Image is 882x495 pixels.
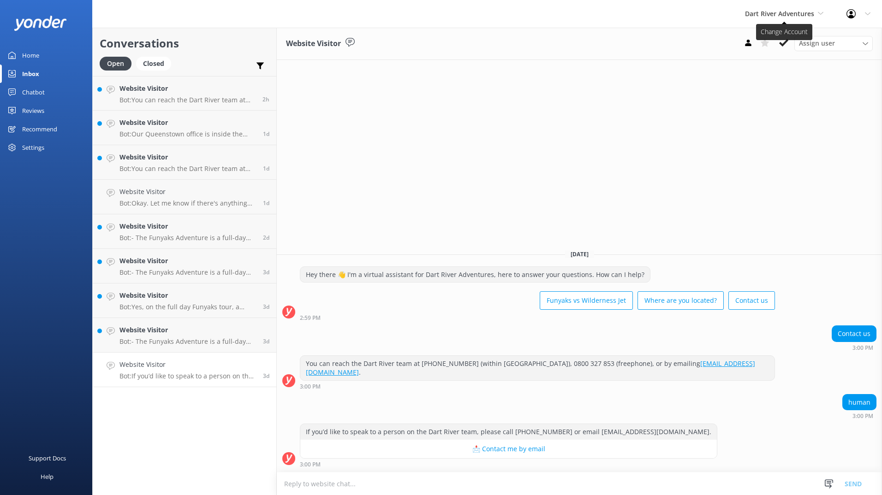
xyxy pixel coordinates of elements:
[832,326,876,342] div: Contact us
[119,118,256,128] h4: Website Visitor
[306,359,755,377] a: [EMAIL_ADDRESS][DOMAIN_NAME]
[119,303,256,311] p: Bot: Yes, on the full day Funyaks tour, a wilderness picnic lunch is included.
[93,111,276,145] a: Website VisitorBot:Our Queenstown office is inside the [GEOGRAPHIC_DATA] at [STREET_ADDRESS], whe...
[22,120,57,138] div: Recommend
[119,372,256,380] p: Bot: If you’d like to speak to a person on the Dart River team, please call [PHONE_NUMBER] or ema...
[119,359,256,370] h4: Website Visitor
[93,353,276,387] a: Website VisitorBot:If you’d like to speak to a person on the Dart River team, please call [PHONE_...
[263,199,269,207] span: Aug 29 2025 02:40pm (UTC +12:00) Pacific/Auckland
[300,384,321,389] strong: 3:00 PM
[799,38,835,48] span: Assign user
[22,46,39,65] div: Home
[22,101,44,120] div: Reviews
[263,268,269,276] span: Aug 27 2025 10:09pm (UTC +12:00) Pacific/Auckland
[852,413,873,419] strong: 3:00 PM
[300,440,717,458] button: 📩 Contact me by email
[14,16,67,31] img: yonder-white-logo.png
[794,36,873,51] div: Assign User
[93,76,276,111] a: Website VisitorBot:You can reach the Dart River team at [PHONE_NUMBER] (within [GEOGRAPHIC_DATA])...
[119,256,256,266] h4: Website Visitor
[300,315,321,321] strong: 2:59 PM
[119,199,256,207] p: Bot: Okay. Let me know if there's anything else I can help with!
[286,38,341,50] h3: Website Visitor
[93,145,276,180] a: Website VisitorBot:You can reach the Dart River team at [PHONE_NUMBER] (within [GEOGRAPHIC_DATA])...
[29,449,66,467] div: Support Docs
[263,372,269,380] span: Aug 27 2025 03:00pm (UTC +12:00) Pacific/Auckland
[119,290,256,301] h4: Website Visitor
[119,337,256,346] p: Bot: - The Funyaks Adventure is a full-day experience that combines a wilderness jet boat ride wi...
[100,57,131,71] div: Open
[300,356,775,380] div: You can reach the Dart River team at [PHONE_NUMBER] (within [GEOGRAPHIC_DATA]), 0800 327 853 (fre...
[100,35,269,52] h2: Conversations
[300,461,717,467] div: Aug 27 2025 03:00pm (UTC +12:00) Pacific/Auckland
[300,383,775,389] div: Aug 27 2025 03:00pm (UTC +12:00) Pacific/Auckland
[745,9,814,18] span: Dart River Adventures
[832,344,876,351] div: Aug 27 2025 03:00pm (UTC +12:00) Pacific/Auckland
[22,138,44,157] div: Settings
[263,165,269,172] span: Aug 29 2025 09:57pm (UTC +12:00) Pacific/Auckland
[119,268,256,277] p: Bot: - The Funyaks Adventure is a full-day experience that combines a wilderness jet boat ride wi...
[93,283,276,318] a: Website VisitorBot:Yes, on the full day Funyaks tour, a wilderness picnic lunch is included.3d
[93,180,276,214] a: Website VisitorBot:Okay. Let me know if there's anything else I can help with!1d
[728,291,775,310] button: Contact us
[842,412,876,419] div: Aug 27 2025 03:00pm (UTC +12:00) Pacific/Auckland
[93,249,276,283] a: Website VisitorBot:- The Funyaks Adventure is a full-day experience that combines a wilderness je...
[540,291,633,310] button: Funyaks vs Wilderness Jet
[119,221,256,231] h4: Website Visitor
[119,187,256,197] h4: Website Visitor
[119,96,256,104] p: Bot: You can reach the Dart River team at [PHONE_NUMBER] (within [GEOGRAPHIC_DATA]), 0800 327 853...
[263,234,269,242] span: Aug 28 2025 05:57pm (UTC +12:00) Pacific/Auckland
[565,250,594,258] span: [DATE]
[119,165,256,173] p: Bot: You can reach the Dart River team at [PHONE_NUMBER] (within [GEOGRAPHIC_DATA]), 0800 327 853...
[93,214,276,249] a: Website VisitorBot:- The Funyaks Adventure is a full-day experience that combines a wilderness je...
[263,303,269,311] span: Aug 27 2025 10:08pm (UTC +12:00) Pacific/Auckland
[852,345,873,351] strong: 3:00 PM
[41,467,54,486] div: Help
[22,83,45,101] div: Chatbot
[136,57,171,71] div: Closed
[300,462,321,467] strong: 3:00 PM
[136,58,176,68] a: Closed
[263,130,269,138] span: Aug 30 2025 11:49am (UTC +12:00) Pacific/Auckland
[300,314,775,321] div: Aug 27 2025 02:59pm (UTC +12:00) Pacific/Auckland
[119,130,256,138] p: Bot: Our Queenstown office is inside the [GEOGRAPHIC_DATA] at [STREET_ADDRESS], where complimenta...
[119,152,256,162] h4: Website Visitor
[22,65,39,83] div: Inbox
[638,291,724,310] button: Where are you located?
[119,83,256,94] h4: Website Visitor
[119,234,256,242] p: Bot: - The Funyaks Adventure is a full-day experience that combines a wilderness jet boat ride wi...
[100,58,136,68] a: Open
[263,337,269,345] span: Aug 27 2025 06:19pm (UTC +12:00) Pacific/Auckland
[262,95,269,103] span: Aug 31 2025 10:06am (UTC +12:00) Pacific/Auckland
[300,267,650,283] div: Hey there 👋 I'm a virtual assistant for Dart River Adventures, here to answer your questions. How...
[93,318,276,353] a: Website VisitorBot:- The Funyaks Adventure is a full-day experience that combines a wilderness je...
[119,325,256,335] h4: Website Visitor
[843,395,876,410] div: human
[300,424,717,440] div: If you’d like to speak to a person on the Dart River team, please call [PHONE_NUMBER] or email [E...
